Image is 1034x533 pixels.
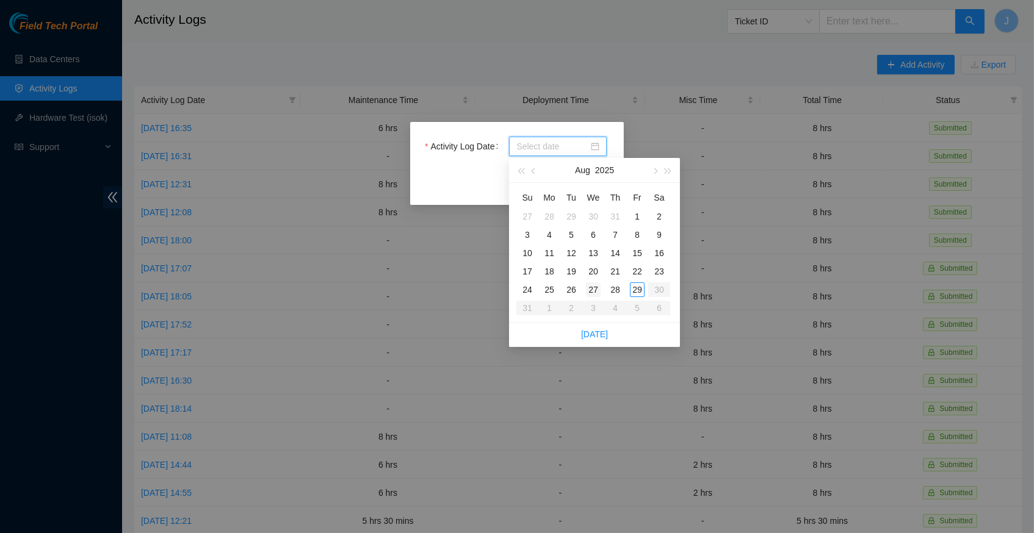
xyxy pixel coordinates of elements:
th: Su [516,188,538,207]
td: 2025-08-10 [516,244,538,262]
div: 23 [652,264,667,279]
td: 2025-07-27 [516,207,538,226]
th: Fr [626,188,648,207]
div: 11 [542,246,557,260]
div: 8 [630,227,645,242]
td: 2025-08-15 [626,244,648,262]
div: 3 [520,227,535,242]
th: Th [604,188,626,207]
div: 28 [542,209,557,224]
td: 2025-08-06 [582,226,604,244]
div: 1 [630,209,645,224]
td: 2025-08-04 [538,226,560,244]
td: 2025-08-01 [626,207,648,226]
td: 2025-08-05 [560,226,582,244]
div: 25 [542,282,557,297]
td: 2025-08-07 [604,226,626,244]
td: 2025-08-27 [582,281,604,299]
div: 14 [608,246,623,260]
td: 2025-08-22 [626,262,648,281]
td: 2025-08-17 [516,262,538,281]
td: 2025-08-18 [538,262,560,281]
td: 2025-08-16 [648,244,670,262]
div: 13 [586,246,601,260]
div: 2 [652,209,667,224]
div: 15 [630,246,645,260]
button: Aug [575,158,590,182]
td: 2025-08-29 [626,281,648,299]
label: Activity Log Date [425,137,503,156]
div: 16 [652,246,667,260]
td: 2025-08-25 [538,281,560,299]
td: 2025-08-02 [648,207,670,226]
td: 2025-08-26 [560,281,582,299]
div: 18 [542,264,557,279]
div: 27 [520,209,535,224]
div: 4 [542,227,557,242]
div: 29 [564,209,579,224]
td: 2025-08-09 [648,226,670,244]
th: Mo [538,188,560,207]
div: 31 [608,209,623,224]
div: 30 [586,209,601,224]
button: 2025 [595,158,614,182]
input: Activity Log Date [516,140,588,153]
td: 2025-07-31 [604,207,626,226]
div: 10 [520,246,535,260]
th: We [582,188,604,207]
td: 2025-08-20 [582,262,604,281]
div: 17 [520,264,535,279]
th: Sa [648,188,670,207]
div: 21 [608,264,623,279]
td: 2025-08-12 [560,244,582,262]
td: 2025-07-30 [582,207,604,226]
div: 9 [652,227,667,242]
div: 7 [608,227,623,242]
td: 2025-08-13 [582,244,604,262]
div: 19 [564,264,579,279]
td: 2025-08-03 [516,226,538,244]
div: 24 [520,282,535,297]
td: 2025-08-23 [648,262,670,281]
td: 2025-07-29 [560,207,582,226]
div: 28 [608,282,623,297]
div: 26 [564,282,579,297]
div: 20 [586,264,601,279]
th: Tu [560,188,582,207]
td: 2025-08-14 [604,244,626,262]
td: 2025-08-08 [626,226,648,244]
td: 2025-08-24 [516,281,538,299]
div: 5 [564,227,579,242]
div: 27 [586,282,601,297]
td: 2025-07-28 [538,207,560,226]
div: 6 [586,227,601,242]
a: [DATE] [581,329,608,339]
td: 2025-08-21 [604,262,626,281]
td: 2025-08-19 [560,262,582,281]
td: 2025-08-11 [538,244,560,262]
td: 2025-08-28 [604,281,626,299]
div: 22 [630,264,645,279]
div: 29 [630,282,645,297]
div: 12 [564,246,579,260]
